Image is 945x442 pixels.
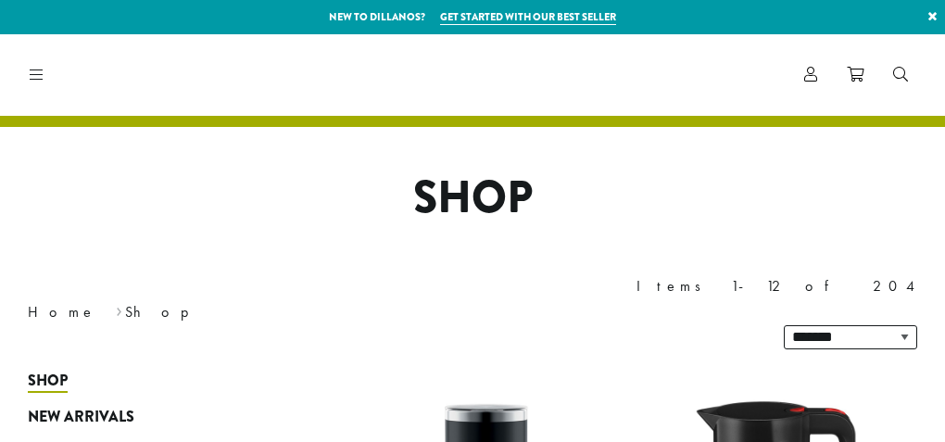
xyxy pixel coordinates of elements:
span: New Arrivals [28,406,134,429]
a: Get started with our best seller [440,9,616,25]
a: Home [28,302,96,322]
div: Items 1-12 of 204 [636,275,917,297]
a: Search [878,59,923,90]
a: Shop [28,363,208,398]
span: › [116,295,122,323]
a: New Arrivals [28,399,208,435]
nav: Breadcrumb [28,301,445,323]
h1: Shop [14,171,931,225]
span: Shop [28,370,68,393]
